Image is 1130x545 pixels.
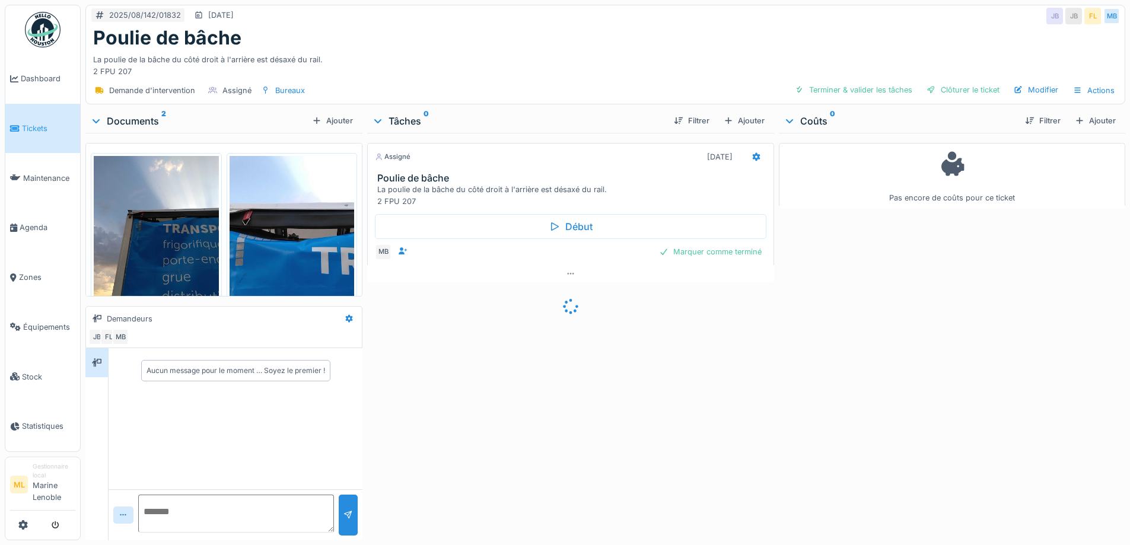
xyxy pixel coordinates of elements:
a: Équipements [5,302,80,352]
div: JB [1065,8,1082,24]
span: Stock [22,371,75,383]
div: Gestionnaire local [33,462,75,480]
span: Dashboard [21,73,75,84]
div: 2025/08/142/01832 [109,9,181,21]
div: [DATE] [707,151,733,162]
li: Marine Lenoble [33,462,75,508]
div: JB [88,329,105,345]
div: Ajouter [719,113,769,129]
span: Équipements [23,321,75,333]
h1: Poulie de bâche [93,27,241,49]
div: Modifier [1009,82,1063,98]
div: Assigné [375,152,410,162]
a: Maintenance [5,153,80,203]
div: Filtrer [1020,113,1065,129]
div: Début [375,214,766,239]
span: Agenda [20,222,75,233]
a: Tickets [5,104,80,154]
span: Tickets [22,123,75,134]
div: Aucun message pour le moment … Soyez le premier ! [147,365,325,376]
div: Terminer & valider les tâches [790,82,917,98]
a: Agenda [5,203,80,253]
div: La poulie de la bâche du côté droit à l'arrière est désaxé du rail. 2 FPU 207 [377,184,768,206]
div: FL [1084,8,1101,24]
img: 0rqkt0r86hg8b1etpn6343k5qvqn [94,156,219,323]
div: Marquer comme terminé [654,244,766,260]
sup: 0 [830,114,835,128]
span: Zones [19,272,75,283]
sup: 0 [424,114,429,128]
div: Assigné [222,85,252,96]
div: [DATE] [208,9,234,21]
div: La poulie de la bâche du côté droit à l'arrière est désaxé du rail. 2 FPU 207 [93,49,1118,77]
div: Tâches [372,114,664,128]
a: Dashboard [5,54,80,104]
div: Actions [1068,82,1120,99]
div: Clôturer le ticket [922,82,1004,98]
h3: Poulie de bâche [377,173,768,184]
div: Documents [90,114,307,128]
a: Zones [5,253,80,302]
img: Badge_color-CXgf-gQk.svg [25,12,61,47]
div: Filtrer [669,113,714,129]
a: Statistiques [5,401,80,451]
a: ML Gestionnaire localMarine Lenoble [10,462,75,511]
span: Maintenance [23,173,75,184]
div: Coûts [784,114,1016,128]
div: MB [1103,8,1120,24]
div: FL [100,329,117,345]
div: Bureaux [275,85,305,96]
div: Ajouter [1070,113,1121,129]
div: Demande d'intervention [109,85,195,96]
div: Pas encore de coûts pour ce ticket [787,148,1118,203]
div: MB [112,329,129,345]
a: Stock [5,352,80,401]
sup: 2 [161,114,166,128]
img: vdccu0pgmoglloddv91adp8exder [230,156,355,323]
div: MB [375,244,391,260]
div: JB [1046,8,1063,24]
li: ML [10,476,28,493]
span: Statistiques [22,420,75,432]
div: Ajouter [307,113,358,129]
div: Demandeurs [107,313,152,324]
